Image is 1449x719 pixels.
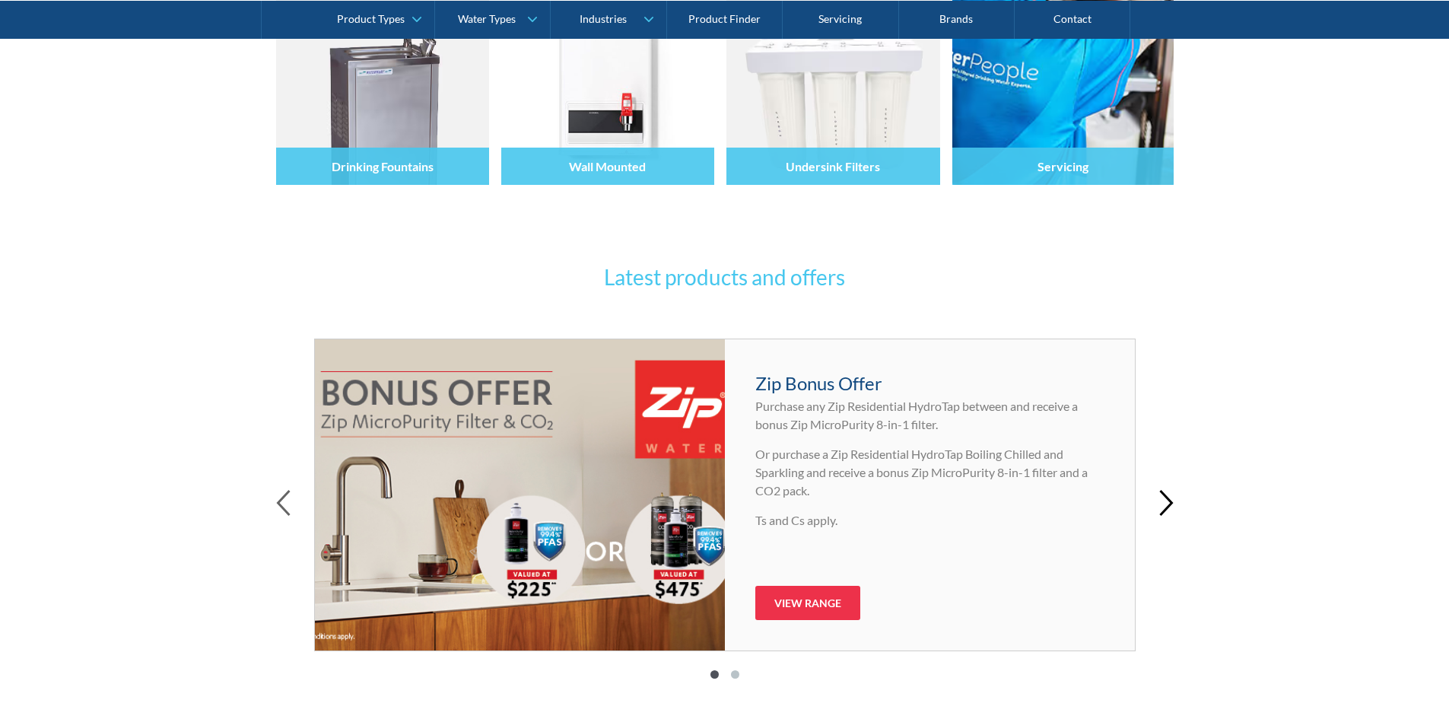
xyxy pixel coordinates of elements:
p: Purchase any Zip Residential HydroTap between and receive a bonus Zip MicroPurity 8-in-1 filter. [755,397,1104,434]
div: Industries [580,12,627,25]
h4: Servicing [1037,159,1088,173]
h4: Zip Bonus Offer [755,370,1104,397]
h4: Wall Mounted [569,159,646,173]
div: Product Types [337,12,405,25]
p: Ts and Cs apply. [755,511,1104,530]
h3: Latest products and offers [428,261,1022,293]
h4: Drinking Fountains [332,159,434,173]
p: ‍ [755,541,1104,559]
h4: Undersink Filters [786,159,880,173]
div: Water Types [458,12,516,25]
a: View Range [755,586,860,620]
p: Or purchase a Zip Residential HydroTap Boiling Chilled and Sparkling and receive a bonus Zip Micr... [755,445,1104,500]
img: Zip Bonus Offer [315,339,725,651]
